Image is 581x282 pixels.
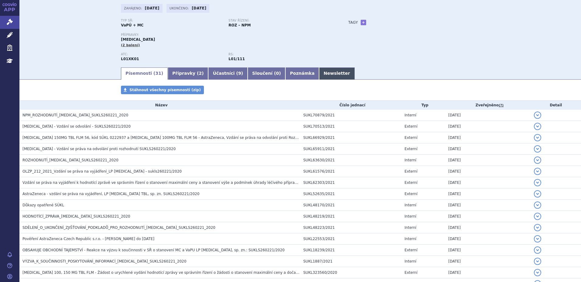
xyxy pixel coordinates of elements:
[145,6,160,10] strong: [DATE]
[348,19,358,26] h3: Tagy
[404,259,416,263] span: Interní
[534,145,541,153] button: detail
[285,67,319,80] a: Poznámka
[404,136,417,140] span: Externí
[124,6,143,11] span: Zahájeno:
[534,123,541,130] button: detail
[534,269,541,276] button: detail
[404,124,417,129] span: Externí
[445,233,531,245] td: [DATE]
[534,246,541,254] button: detail
[22,147,176,151] span: LYNPARZA - Vzdání se práva na odvolání proti rozhodnutí SUKLS260221/2020
[300,222,401,233] td: SUKL48223/2021
[300,155,401,166] td: SUKL63630/2021
[534,201,541,209] button: detail
[248,67,285,80] a: Sloučení (0)
[404,270,417,275] span: Externí
[300,166,401,177] td: SUKL61576/2021
[22,158,119,162] span: ROZHODNUTÍ_LYNPARZA_SUKLS260221_2020
[22,237,154,241] span: Pověření AstraZeneca Czech Republic s.r.o. - Michal Kostern do 31.12.2021
[534,168,541,175] button: detail
[445,166,531,177] td: [DATE]
[121,33,336,37] p: Přípravky:
[22,259,186,263] span: VÝZVA_K_SOUČINNOSTI_POSKYTOVÁNÍ_INFORMACÍ_LYNPARZA_SUKLS260221_2020
[404,214,416,218] span: Interní
[445,177,531,188] td: [DATE]
[300,188,401,200] td: SUKL52635/2021
[22,270,386,275] span: LYNPARZA 100, 150 MG TBL FLM - Žádost o urychlené vydání hodnotící zprávy ve správním řízení o žá...
[22,214,130,218] span: HODNOTÍCÍ_ZPRÁVA_LYNPARZA_SUKLS260221_2020
[445,267,531,278] td: [DATE]
[445,121,531,132] td: [DATE]
[22,203,64,207] span: Důkazy opatřené SÚKL
[170,6,190,11] span: Ukončeno:
[534,235,541,242] button: detail
[168,67,208,80] a: Přípravky (2)
[445,110,531,121] td: [DATE]
[22,181,411,185] span: Vzdání se práva na vyjádření k hodnotící zprávě ve správním řízení o stanovení maximální ceny a s...
[404,169,417,174] span: Externí
[22,124,131,129] span: LYNPARZA - Vzdání se odvolání - SUKLS260221/2020
[445,256,531,267] td: [DATE]
[238,71,241,76] span: 9
[445,101,531,110] th: Zveřejněno
[300,256,401,267] td: SUKL1887/2021
[404,158,416,162] span: Interní
[300,245,401,256] td: SUKL18239/2021
[445,143,531,155] td: [DATE]
[445,200,531,211] td: [DATE]
[121,23,143,27] strong: VaPÚ + MC
[121,37,155,42] span: [MEDICAL_DATA]
[199,71,202,76] span: 2
[300,132,401,143] td: SUKL66929/2021
[19,101,300,110] th: Název
[121,43,140,47] span: (2 balení)
[22,169,182,174] span: OLZP_212_2021_Vzdání se práva na vyjádření_LP LYNPARZA - sukls260221/2020
[300,177,401,188] td: SUKL62303/2021
[404,225,416,230] span: Interní
[404,203,416,207] span: Interní
[192,6,206,10] strong: [DATE]
[534,179,541,186] button: detail
[404,237,416,241] span: Interní
[499,103,504,108] abbr: (?)
[534,190,541,198] button: detail
[121,53,222,56] p: ATC:
[121,86,204,94] a: Stáhnout všechny písemnosti (zip)
[445,211,531,222] td: [DATE]
[534,224,541,231] button: detail
[300,110,401,121] td: SUKL70879/2021
[22,136,390,140] span: LYNPARZA 150MG TBL FLM 56, kód SÚKL 0222937 a LYNPARZA 100MG TBL FLM 56 - AstraZeneca, Vzdání se ...
[121,19,222,22] p: Typ SŘ:
[534,112,541,119] button: detail
[445,188,531,200] td: [DATE]
[22,248,285,252] span: OBSAHUJE OBCHODNÍ TAJEMSTVÍ - Reakce na výzvu k součinnosti v SŘ o stanovení MC a VaPU LP LYNPARZ...
[229,23,251,27] strong: ROZ – NPM
[300,267,401,278] td: SUKL323560/2020
[401,101,445,110] th: Typ
[445,245,531,256] td: [DATE]
[534,258,541,265] button: detail
[404,192,417,196] span: Externí
[22,225,215,230] span: SDĚLENÍ_O_UKONČENÍ_ZJIŠŤOVÁNÍ_PODKLADŮ_PRO_ROZHODNUTÍ_LYNPARZA_SUKLS260221_2020
[229,19,330,22] p: Stav řízení:
[445,132,531,143] td: [DATE]
[404,113,416,117] span: Interní
[121,67,168,80] a: Písemnosti (31)
[531,101,581,110] th: Detail
[534,134,541,141] button: detail
[300,121,401,132] td: SUKL70513/2021
[300,211,401,222] td: SUKL48219/2021
[208,67,247,80] a: Účastníci (9)
[404,248,417,252] span: Externí
[534,156,541,164] button: detail
[300,101,401,110] th: Číslo jednací
[319,67,355,80] a: Newsletter
[155,71,161,76] span: 31
[129,88,201,92] span: Stáhnout všechny písemnosti (zip)
[276,71,279,76] span: 0
[300,143,401,155] td: SUKL65911/2021
[445,222,531,233] td: [DATE]
[300,200,401,211] td: SUKL48170/2021
[300,233,401,245] td: SUKL22553/2021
